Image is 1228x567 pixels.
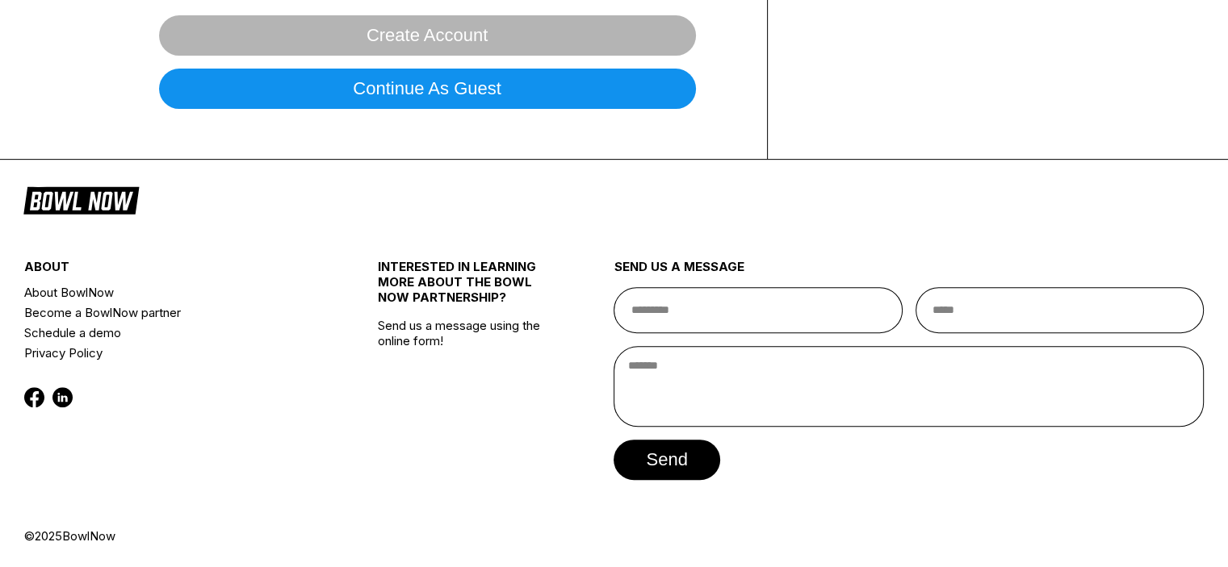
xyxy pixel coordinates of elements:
button: send [614,440,719,480]
div: © 2025 BowlNow [24,528,1204,544]
button: Continue as guest [159,69,696,109]
a: About BowlNow [24,282,319,302]
a: Privacy Policy [24,343,319,363]
a: Become a BowlNow partner [24,302,319,323]
div: send us a message [614,259,1204,287]
div: INTERESTED IN LEARNING MORE ABOUT THE BOWL NOW PARTNERSHIP? [378,259,555,318]
div: about [24,259,319,282]
a: Schedule a demo [24,323,319,343]
div: Send us a message using the online form! [378,223,555,528]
